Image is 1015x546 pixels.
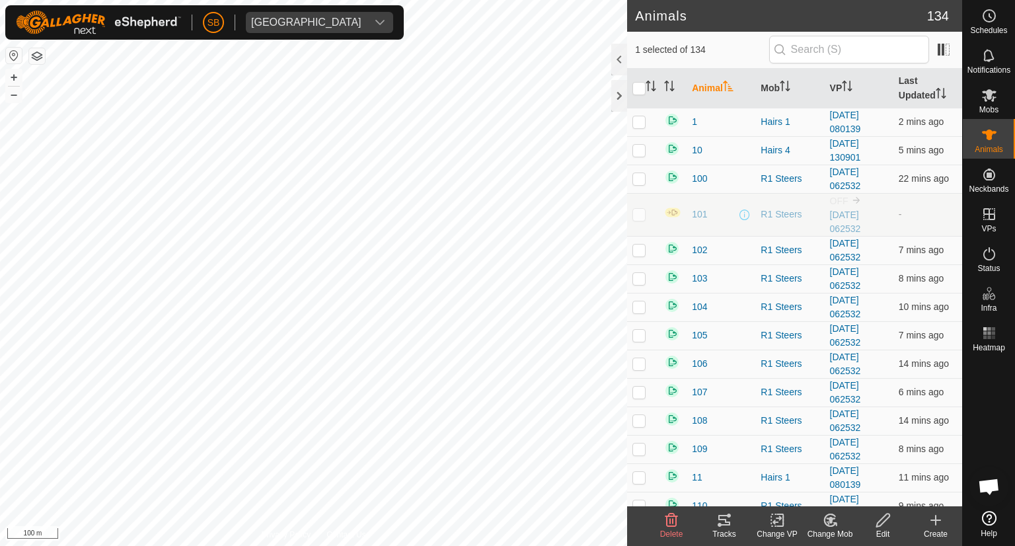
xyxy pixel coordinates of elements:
span: Delete [660,529,683,539]
span: Status [977,264,1000,272]
span: 8 Oct 2025, 5:47 pm [899,415,949,426]
button: Map Layers [29,48,45,64]
p-sorticon: Activate to sort [936,90,946,100]
a: [DATE] 062532 [830,352,861,376]
div: R1 Steers [761,243,819,257]
span: 8 Oct 2025, 5:52 pm [899,273,944,284]
span: 110 [692,499,707,513]
a: [DATE] 062532 [830,167,861,191]
th: Mob [755,69,824,108]
span: 8 Oct 2025, 5:53 pm [899,245,944,255]
th: Last Updated [893,69,962,108]
span: 8 Oct 2025, 5:49 pm [899,472,949,483]
th: Animal [687,69,755,108]
a: [DATE] 130901 [830,138,861,163]
div: R1 Steers [761,442,819,456]
span: - [899,209,902,219]
div: Change Mob [804,528,856,540]
div: R1 Steers [761,300,819,314]
span: 1 selected of 134 [635,43,769,57]
a: Contact Us [326,529,365,541]
span: 106 [692,357,707,371]
span: 8 Oct 2025, 5:53 pm [899,330,944,340]
span: Tangihanga station [246,12,367,33]
span: Notifications [967,66,1010,74]
p-sorticon: Activate to sort [723,83,733,93]
span: Heatmap [973,344,1005,352]
span: Mobs [979,106,998,114]
span: 107 [692,385,707,399]
span: VPs [981,225,996,233]
div: Tracks [698,528,751,540]
div: R1 Steers [761,499,819,513]
a: [DATE] 062532 [830,323,861,348]
button: – [6,87,22,102]
a: Help [963,506,1015,543]
span: Help [981,529,997,537]
img: returning on [664,269,680,285]
img: Gallagher Logo [16,11,181,34]
h2: Animals [635,8,927,24]
span: 1 [692,115,697,129]
div: R1 Steers [761,272,819,286]
span: 8 Oct 2025, 5:46 pm [899,358,949,369]
img: returning on [664,241,680,256]
a: [DATE] 062532 [830,210,861,234]
img: returning on [664,440,680,455]
span: Neckbands [969,185,1008,193]
a: [DATE] 062532 [830,266,861,291]
p-sorticon: Activate to sort [646,83,656,93]
a: [DATE] 080139 [830,110,861,134]
div: Edit [856,528,909,540]
a: [DATE] 080139 [830,465,861,490]
span: 8 Oct 2025, 5:38 pm [899,173,949,184]
span: 103 [692,272,707,286]
span: 104 [692,300,707,314]
div: R1 Steers [761,357,819,371]
a: Privacy Policy [262,529,311,541]
div: R1 Steers [761,414,819,428]
img: returning on [664,468,680,484]
div: Create [909,528,962,540]
img: to [851,195,862,206]
span: OFF [830,196,848,206]
a: [DATE] 062532 [830,238,861,262]
span: 8 Oct 2025, 5:51 pm [899,500,944,511]
button: + [6,69,22,85]
div: R1 Steers [761,385,819,399]
span: 8 Oct 2025, 5:50 pm [899,301,949,312]
span: 8 Oct 2025, 5:55 pm [899,145,944,155]
img: returning on [664,112,680,128]
img: returning on [664,496,680,512]
img: In Progress [664,207,681,218]
span: 102 [692,243,707,257]
a: [DATE] 062532 [830,295,861,319]
span: Animals [975,145,1003,153]
input: Search (S) [769,36,929,63]
div: Hairs 1 [761,115,819,129]
span: 134 [927,6,949,26]
span: Schedules [970,26,1007,34]
span: 10 [692,143,702,157]
div: Hairs 1 [761,471,819,485]
img: returning on [664,297,680,313]
div: dropdown trigger [367,12,393,33]
div: R1 Steers [761,172,819,186]
span: Infra [981,304,996,312]
span: 101 [692,208,707,221]
div: Hairs 4 [761,143,819,157]
div: R1 Steers [761,329,819,342]
p-sorticon: Activate to sort [780,83,790,93]
p-sorticon: Activate to sort [842,83,852,93]
span: 108 [692,414,707,428]
a: [DATE] 062532 [830,494,861,518]
img: returning on [664,383,680,399]
a: [DATE] 062532 [830,409,861,433]
span: 100 [692,172,707,186]
img: returning on [664,141,680,157]
a: [DATE] 062532 [830,380,861,405]
span: 8 Oct 2025, 5:58 pm [899,116,944,127]
div: Open chat [969,467,1009,506]
img: returning on [664,411,680,427]
a: [DATE] 062532 [830,437,861,461]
